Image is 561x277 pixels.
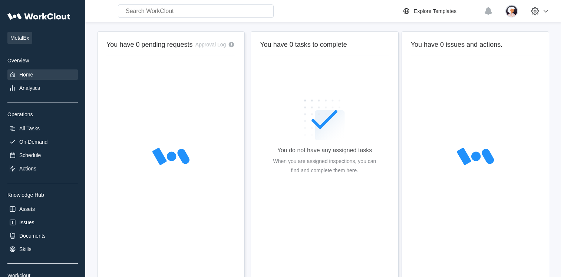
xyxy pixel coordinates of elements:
[19,246,32,252] div: Skills
[19,206,35,212] div: Assets
[7,231,78,241] a: Documents
[7,32,32,44] span: MetalEx
[7,69,78,80] a: Home
[19,72,33,78] div: Home
[19,139,47,145] div: On-Demand
[7,244,78,254] a: Skills
[19,152,41,158] div: Schedule
[260,40,389,49] h2: You have 0 tasks to complete
[7,111,78,117] div: Operations
[505,5,518,17] img: user-4.png
[277,147,372,154] div: You do not have any assigned tasks
[411,40,540,49] h2: You have 0 issues and actions.
[7,137,78,147] a: On-Demand
[118,4,274,18] input: Search WorkClout
[7,83,78,93] a: Analytics
[19,219,34,225] div: Issues
[7,150,78,160] a: Schedule
[272,157,377,175] div: When you are assigned inspections, you can find and complete them here.
[7,217,78,228] a: Issues
[106,40,193,49] h2: You have 0 pending requests
[19,233,46,239] div: Documents
[7,163,78,174] a: Actions
[7,192,78,198] div: Knowledge Hub
[19,85,40,91] div: Analytics
[19,166,36,172] div: Actions
[7,58,78,63] div: Overview
[402,7,480,16] a: Explore Templates
[7,204,78,214] a: Assets
[195,42,226,48] div: Approval Log
[19,126,40,131] div: All Tasks
[7,123,78,134] a: All Tasks
[414,8,456,14] div: Explore Templates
